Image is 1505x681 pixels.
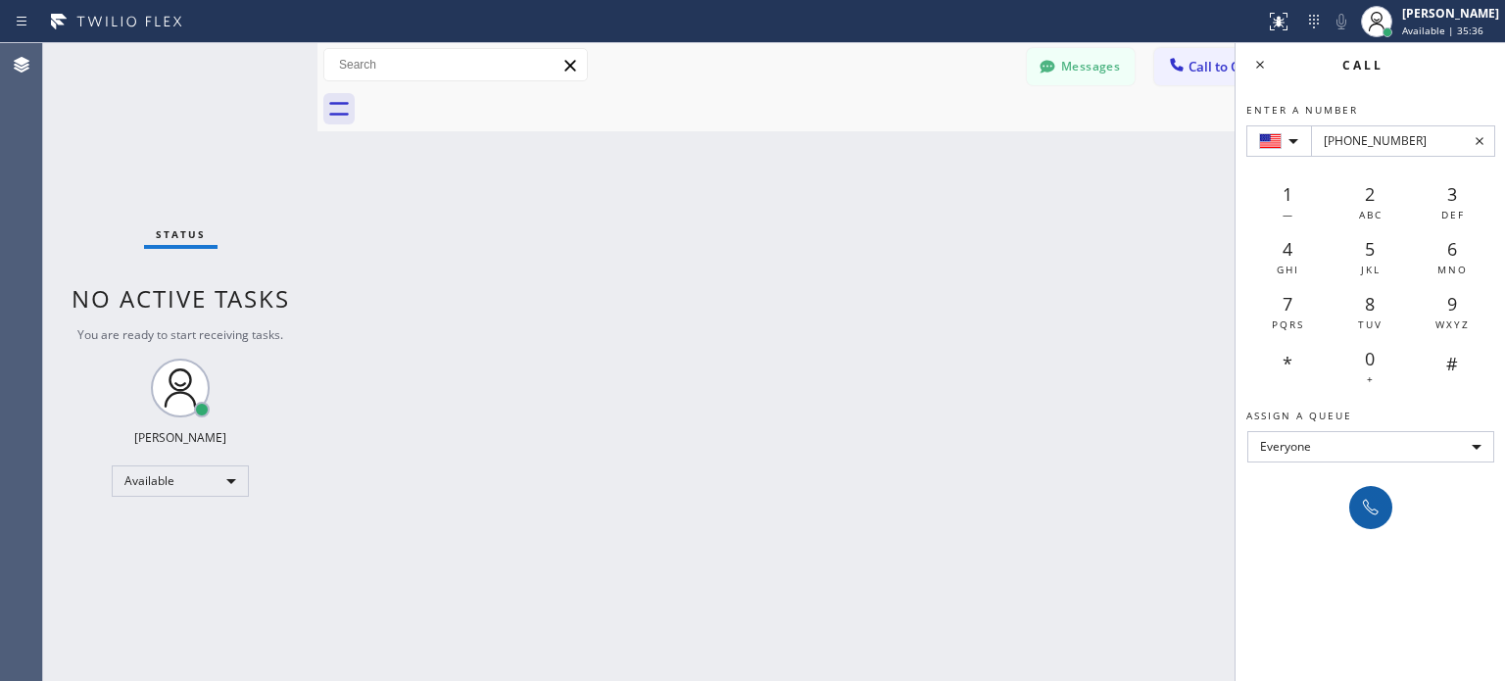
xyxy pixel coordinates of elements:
span: ABC [1359,208,1383,221]
span: 9 [1447,292,1457,316]
span: DEF [1441,208,1465,221]
span: + [1367,372,1375,386]
span: Assign a queue [1246,409,1352,422]
span: — [1283,208,1294,221]
span: 3 [1447,182,1457,206]
div: [PERSON_NAME] [134,429,226,446]
span: TUV [1358,317,1383,331]
button: Call to Customer [1154,48,1304,85]
div: [PERSON_NAME] [1402,5,1499,22]
span: PQRS [1272,317,1304,331]
div: Everyone [1247,431,1494,462]
span: Available | 35:36 [1402,24,1483,37]
span: 8 [1365,292,1375,316]
span: No active tasks [72,282,290,315]
span: You are ready to start receiving tasks. [77,326,283,343]
span: 4 [1283,237,1292,261]
span: # [1446,352,1458,375]
span: 5 [1365,237,1375,261]
span: 7 [1283,292,1292,316]
span: Status [156,227,206,241]
button: Messages [1027,48,1135,85]
input: Search [324,49,587,80]
span: 2 [1365,182,1375,206]
div: Available [112,465,249,497]
span: Enter a number [1246,103,1358,117]
span: 1 [1283,182,1292,206]
span: Call to Customer [1189,58,1291,75]
span: GHI [1277,263,1299,276]
span: JKL [1361,263,1381,276]
span: WXYZ [1435,317,1470,331]
span: 0 [1365,347,1375,370]
button: Mute [1328,8,1355,35]
span: Call [1342,57,1384,73]
span: MNO [1437,263,1468,276]
span: 6 [1447,237,1457,261]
